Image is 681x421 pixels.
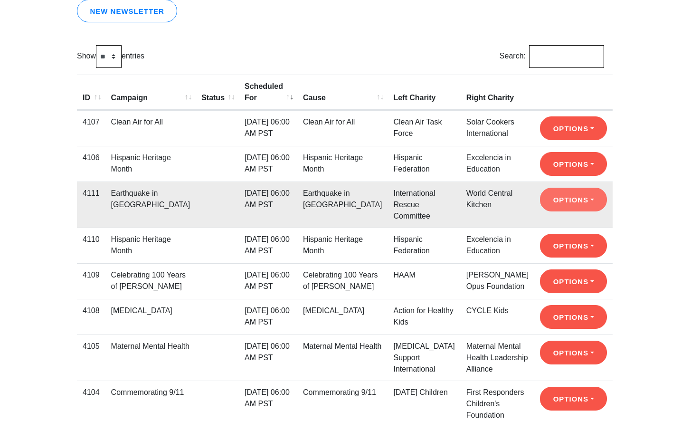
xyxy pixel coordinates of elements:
td: [DATE] 06:00 AM PST [239,335,297,381]
a: CYCLE Kids [466,306,509,315]
td: 4109 [77,263,105,299]
a: Clean Air Task Force [394,118,442,137]
th: Cause: activate to sort column ascending [297,75,388,110]
th: Scheduled For: activate to sort column ascending [239,75,297,110]
td: Clean Air for All [105,110,196,146]
a: Excelencia in Education [466,153,511,173]
button: Options [540,341,607,364]
td: [MEDICAL_DATA] [297,299,388,335]
td: [DATE] 06:00 AM PST [239,110,297,146]
td: 4111 [77,182,105,228]
a: [MEDICAL_DATA] Support International [394,342,455,373]
td: 4107 [77,110,105,146]
td: Maternal Mental Health [105,335,196,381]
label: Search: [500,45,604,68]
a: Hispanic Federation [394,235,430,255]
button: Options [540,116,607,140]
button: Options [540,305,607,329]
a: World Central Kitchen [466,189,513,209]
td: [DATE] 06:00 AM PST [239,228,297,263]
td: 4105 [77,335,105,381]
a: Excelencia in Education [466,235,511,255]
td: 4106 [77,146,105,182]
td: [MEDICAL_DATA] [105,299,196,335]
a: Action for Healthy Kids [394,306,454,326]
a: [PERSON_NAME] Opus Foundation [466,271,529,290]
td: 4110 [77,228,105,263]
a: International Rescue Committee [394,189,435,220]
td: [DATE] 06:00 AM PST [239,182,297,228]
th: Status: activate to sort column ascending [196,75,239,110]
td: Hispanic Heritage Month [297,146,388,182]
a: Solar Cookers International [466,118,514,137]
td: [DATE] 06:00 AM PST [239,263,297,299]
a: [DATE] Children [394,388,448,396]
td: Clean Air for All [297,110,388,146]
button: Options [540,269,607,293]
th: Left Charity [388,75,461,110]
td: Earthquake in [GEOGRAPHIC_DATA] [105,182,196,228]
button: Options [540,152,607,176]
label: Show entries [77,45,144,68]
select: Showentries [96,45,122,68]
th: Campaign: activate to sort column ascending [105,75,196,110]
td: Hispanic Heritage Month [297,228,388,263]
td: Hispanic Heritage Month [105,228,196,263]
a: HAAM [394,271,416,279]
td: [DATE] 06:00 AM PST [239,146,297,182]
td: Earthquake in [GEOGRAPHIC_DATA] [297,182,388,228]
a: Hispanic Federation [394,153,430,173]
button: Options [540,234,607,258]
td: Celebrating 100 Years of [PERSON_NAME] [105,263,196,299]
td: Hispanic Heritage Month [105,146,196,182]
button: Options [540,387,607,411]
th: ID: activate to sort column ascending [77,75,105,110]
button: Options [540,188,607,211]
td: Celebrating 100 Years of [PERSON_NAME] [297,263,388,299]
a: Maternal Mental Health Leadership Alliance [466,342,528,373]
input: Search: [529,45,604,68]
td: [DATE] 06:00 AM PST [239,299,297,335]
td: Maternal Mental Health [297,335,388,381]
a: First Responders Children's Foundation [466,388,524,419]
td: 4108 [77,299,105,335]
th: Right Charity [461,75,535,110]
